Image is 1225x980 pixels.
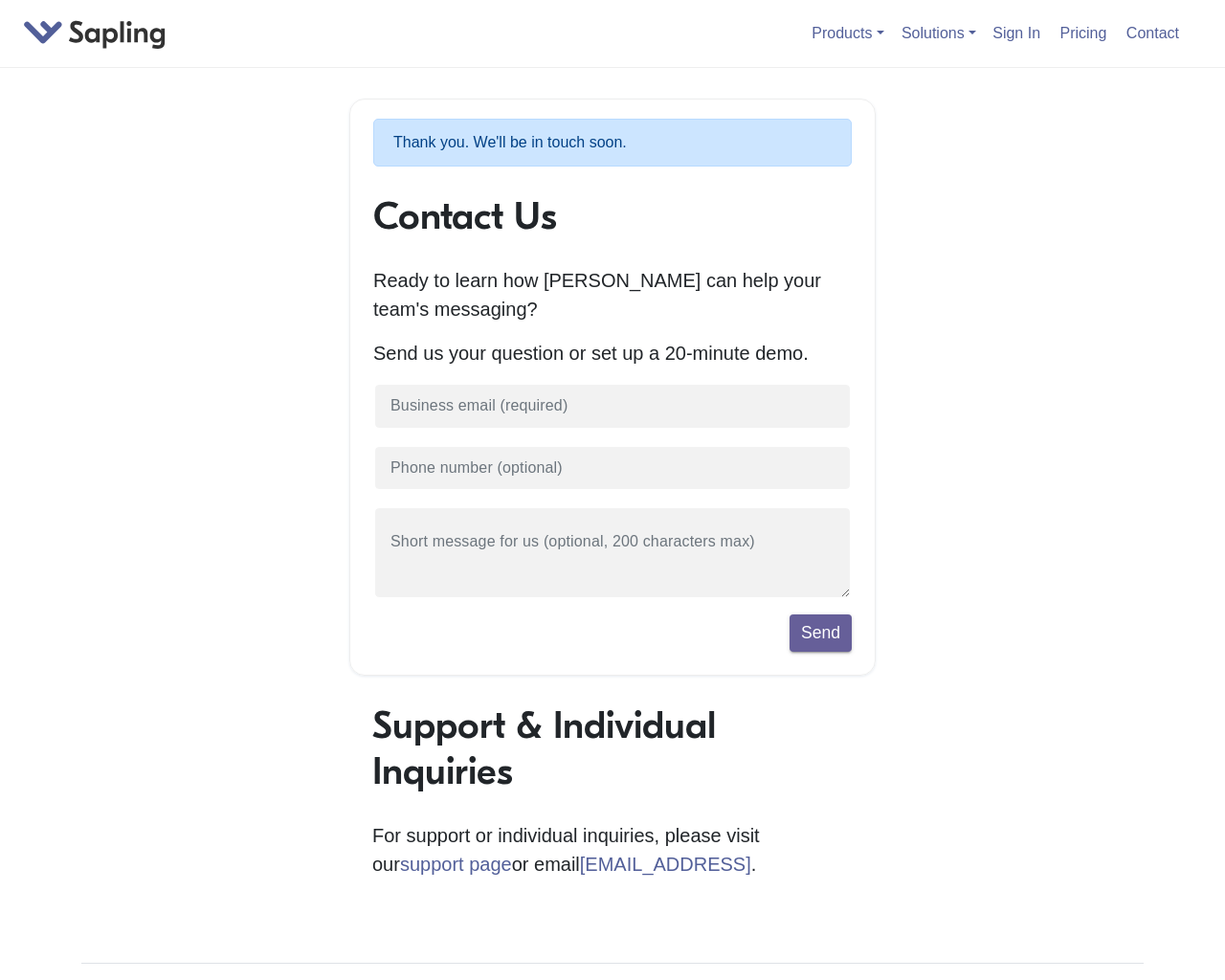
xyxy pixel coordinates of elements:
p: For support or individual inquiries, please visit our or email . [372,821,853,879]
a: Sign In [985,17,1048,49]
a: Contact [1119,17,1187,49]
a: support page [400,854,512,875]
p: Send us your question or set up a 20-minute demo. [373,339,852,367]
p: Thank you. We'll be in touch soon. [373,119,852,167]
h1: Contact Us [373,193,852,239]
button: Send [790,614,852,651]
p: Ready to learn how [PERSON_NAME] can help your team's messaging? [373,266,852,323]
a: [EMAIL_ADDRESS] [580,854,751,875]
h1: Support & Individual Inquiries [372,702,853,794]
input: Business email (required) [373,383,852,430]
a: Pricing [1053,17,1115,49]
input: Phone number (optional) [373,445,852,492]
a: Products [812,25,883,41]
a: Solutions [902,25,976,41]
